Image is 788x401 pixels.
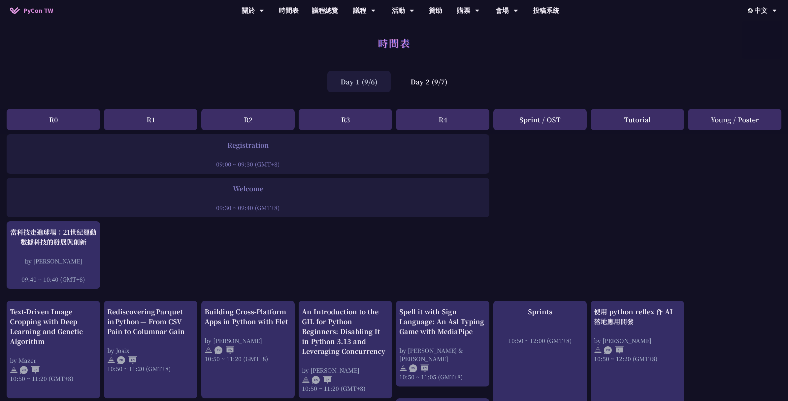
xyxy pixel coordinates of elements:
div: 09:30 ~ 09:40 (GMT+8) [10,203,486,212]
span: PyCon TW [23,6,53,15]
img: svg+xml;base64,PHN2ZyB4bWxucz0iaHR0cDovL3d3dy53My5vcmcvMjAwMC9zdmciIHdpZHRoPSIyNCIgaGVpZ2h0PSIyNC... [107,356,115,364]
a: PyCon TW [3,2,60,19]
a: 當科技走進球場：21世紀運動數據科技的發展與創新 by [PERSON_NAME] 09:40 ~ 10:40 (GMT+8) [10,227,97,283]
div: by [PERSON_NAME] [302,366,389,374]
div: 當科技走進球場：21世紀運動數據科技的發展與創新 [10,227,97,247]
div: 使用 python reflex 作 AI 落地應用開發 [594,307,681,326]
img: svg+xml;base64,PHN2ZyB4bWxucz0iaHR0cDovL3d3dy53My5vcmcvMjAwMC9zdmciIHdpZHRoPSIyNCIgaGVpZ2h0PSIyNC... [594,346,602,354]
div: by Josix [107,346,194,355]
a: Rediscovering Parquet in Python — From CSV Pain to Columnar Gain by Josix 10:50 ~ 11:20 (GMT+8) [107,307,194,393]
div: by Mazer [10,356,97,364]
div: Young / Poster [688,109,781,130]
div: by [PERSON_NAME] & [PERSON_NAME] [399,346,486,363]
div: Welcome [10,184,486,194]
img: ENEN.5a408d1.svg [409,364,429,372]
div: Sprint / OST [493,109,587,130]
div: 10:50 ~ 12:00 (GMT+8) [497,336,583,345]
div: by [PERSON_NAME] [10,257,97,265]
div: by [PERSON_NAME] [594,336,681,345]
a: Building Cross-Platform Apps in Python with Flet by [PERSON_NAME] 10:50 ~ 11:20 (GMT+8) [205,307,291,393]
div: Building Cross-Platform Apps in Python with Flet [205,307,291,326]
div: R0 [7,109,100,130]
div: Spell it with Sign Language: An Asl Typing Game with MediaPipe [399,307,486,336]
img: svg+xml;base64,PHN2ZyB4bWxucz0iaHR0cDovL3d3dy53My5vcmcvMjAwMC9zdmciIHdpZHRoPSIyNCIgaGVpZ2h0PSIyNC... [205,346,213,354]
div: R2 [201,109,295,130]
div: An Introduction to the GIL for Python Beginners: Disabling It in Python 3.13 and Leveraging Concu... [302,307,389,356]
div: 10:50 ~ 12:20 (GMT+8) [594,355,681,363]
div: 09:00 ~ 09:30 (GMT+8) [10,160,486,168]
h1: 時間表 [378,33,410,53]
div: R3 [299,109,392,130]
img: ZHEN.371966e.svg [20,366,40,374]
div: 10:50 ~ 11:20 (GMT+8) [302,384,389,392]
img: Locale Icon [748,8,754,13]
img: Home icon of PyCon TW 2025 [10,7,20,14]
img: svg+xml;base64,PHN2ZyB4bWxucz0iaHR0cDovL3d3dy53My5vcmcvMjAwMC9zdmciIHdpZHRoPSIyNCIgaGVpZ2h0PSIyNC... [10,366,18,374]
div: R1 [104,109,197,130]
img: svg+xml;base64,PHN2ZyB4bWxucz0iaHR0cDovL3d3dy53My5vcmcvMjAwMC9zdmciIHdpZHRoPSIyNCIgaGVpZ2h0PSIyNC... [399,364,407,372]
div: 10:50 ~ 11:20 (GMT+8) [107,364,194,373]
div: Tutorial [591,109,684,130]
div: 10:50 ~ 11:05 (GMT+8) [399,373,486,381]
div: Text-Driven Image Cropping with Deep Learning and Genetic Algorithm [10,307,97,346]
div: R4 [396,109,489,130]
div: Day 1 (9/6) [327,71,391,92]
div: Day 2 (9/7) [397,71,461,92]
div: by [PERSON_NAME] [205,336,291,345]
img: ZHEN.371966e.svg [117,356,137,364]
img: svg+xml;base64,PHN2ZyB4bWxucz0iaHR0cDovL3d3dy53My5vcmcvMjAwMC9zdmciIHdpZHRoPSIyNCIgaGVpZ2h0PSIyNC... [302,376,310,384]
div: Rediscovering Parquet in Python — From CSV Pain to Columnar Gain [107,307,194,336]
div: Registration [10,140,486,150]
img: ENEN.5a408d1.svg [312,376,332,384]
a: Text-Driven Image Cropping with Deep Learning and Genetic Algorithm by Mazer 10:50 ~ 11:20 (GMT+8) [10,307,97,393]
a: An Introduction to the GIL for Python Beginners: Disabling It in Python 3.13 and Leveraging Concu... [302,307,389,393]
img: ZHZH.38617ef.svg [604,346,624,354]
a: Spell it with Sign Language: An Asl Typing Game with MediaPipe by [PERSON_NAME] & [PERSON_NAME] 1... [399,307,486,381]
div: 09:40 ~ 10:40 (GMT+8) [10,275,97,283]
div: 10:50 ~ 11:20 (GMT+8) [205,355,291,363]
img: ENEN.5a408d1.svg [214,346,234,354]
div: 10:50 ~ 11:20 (GMT+8) [10,374,97,383]
div: Sprints [497,307,583,317]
